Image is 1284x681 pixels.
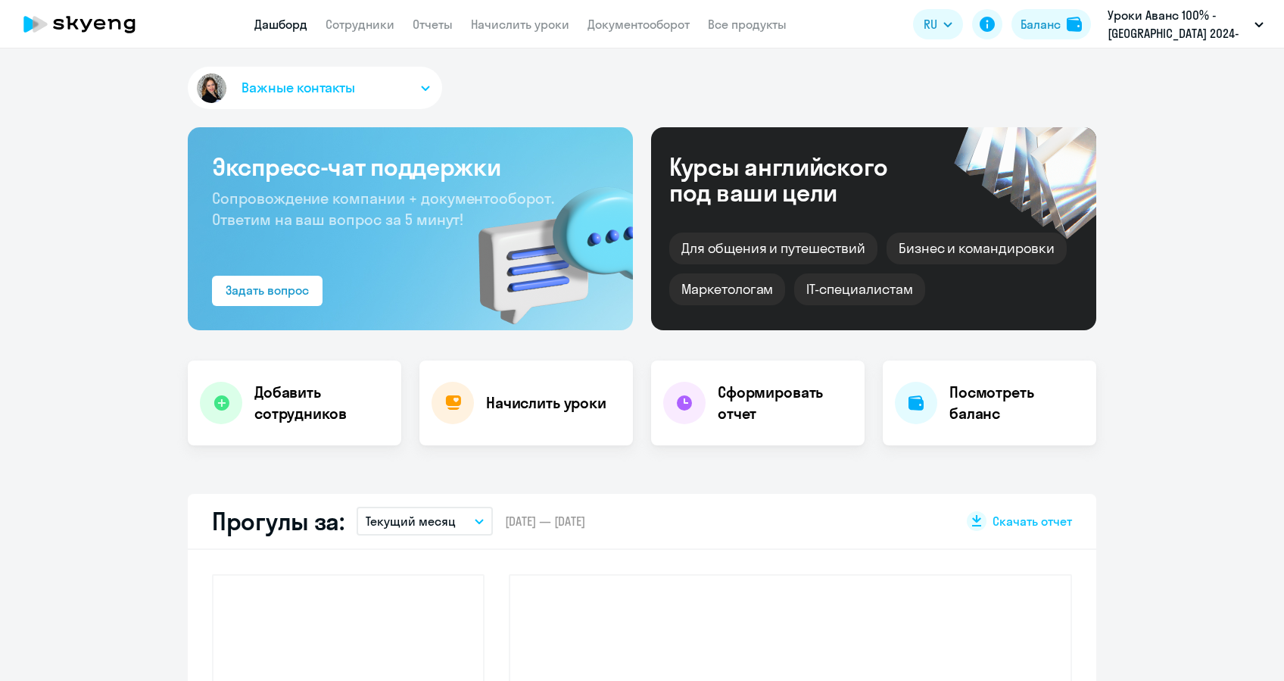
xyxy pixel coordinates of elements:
div: IT-специалистам [794,273,924,305]
div: Баланс [1021,15,1061,33]
button: Важные контакты [188,67,442,109]
span: Важные контакты [242,78,355,98]
p: Уроки Аванс 100% - [GEOGRAPHIC_DATA] 2024-25, [GEOGRAPHIC_DATA], ООО [1108,6,1248,42]
button: Текущий месяц [357,507,493,536]
button: Уроки Аванс 100% - [GEOGRAPHIC_DATA] 2024-25, [GEOGRAPHIC_DATA], ООО [1100,6,1271,42]
a: Отчеты [413,17,453,32]
a: Сотрудники [326,17,394,32]
h2: Прогулы за: [212,506,344,536]
h4: Начислить уроки [486,392,606,414]
img: balance [1067,17,1082,32]
div: Маркетологам [669,273,785,305]
div: Для общения и путешествий [669,233,877,264]
span: RU [924,15,937,33]
a: Все продукты [708,17,787,32]
a: Начислить уроки [471,17,569,32]
a: Документооборот [587,17,690,32]
h4: Посмотреть баланс [949,382,1084,424]
button: Балансbalance [1011,9,1091,39]
span: Сопровождение компании + документооборот. Ответим на ваш вопрос за 5 минут! [212,189,554,229]
span: [DATE] — [DATE] [505,513,585,529]
div: Курсы английского под ваши цели [669,154,928,205]
h4: Сформировать отчет [718,382,852,424]
h4: Добавить сотрудников [254,382,389,424]
img: avatar [194,70,229,106]
div: Задать вопрос [226,281,309,299]
a: Дашборд [254,17,307,32]
span: Скачать отчет [993,513,1072,529]
p: Текущий месяц [366,512,456,530]
button: Задать вопрос [212,276,323,306]
div: Бизнес и командировки [887,233,1067,264]
img: bg-img [457,160,633,330]
button: RU [913,9,963,39]
h3: Экспресс-чат поддержки [212,152,609,182]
